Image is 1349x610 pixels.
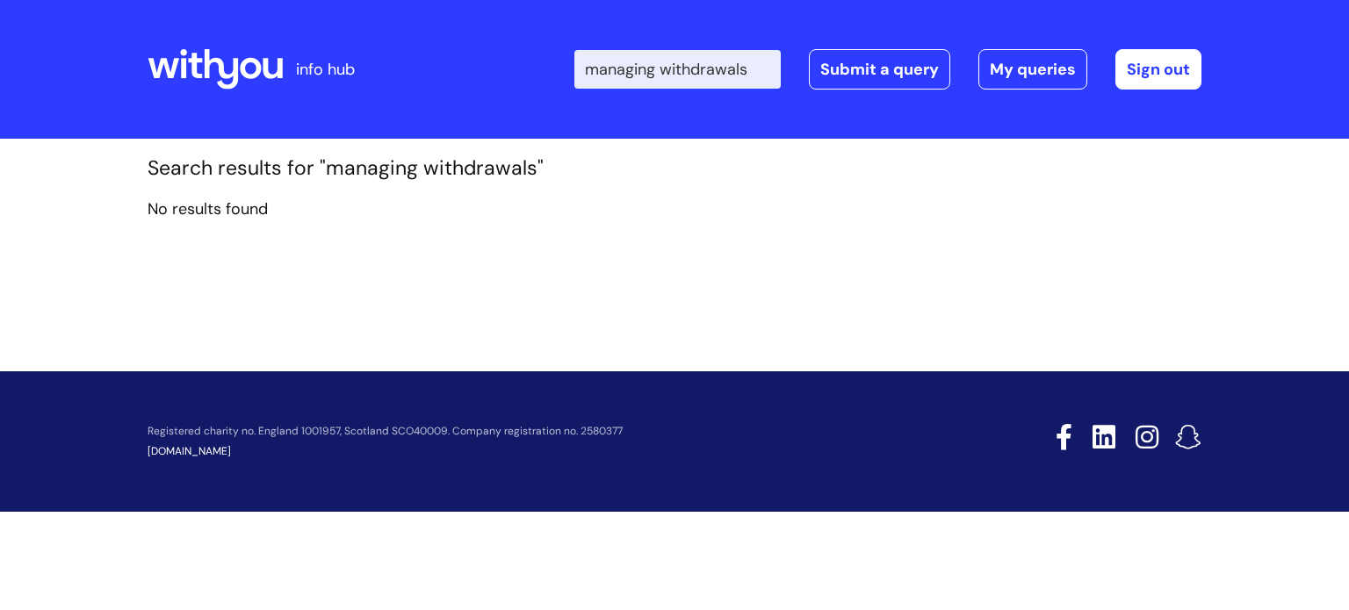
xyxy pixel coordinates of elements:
[978,49,1087,90] a: My queries
[296,55,355,83] p: info hub
[809,49,950,90] a: Submit a query
[148,195,1201,223] p: No results found
[574,49,1201,90] div: | -
[148,156,1201,181] h1: Search results for "managing withdrawals"
[1115,49,1201,90] a: Sign out
[574,50,781,89] input: Search
[148,426,931,437] p: Registered charity no. England 1001957, Scotland SCO40009. Company registration no. 2580377
[148,444,231,458] a: [DOMAIN_NAME]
